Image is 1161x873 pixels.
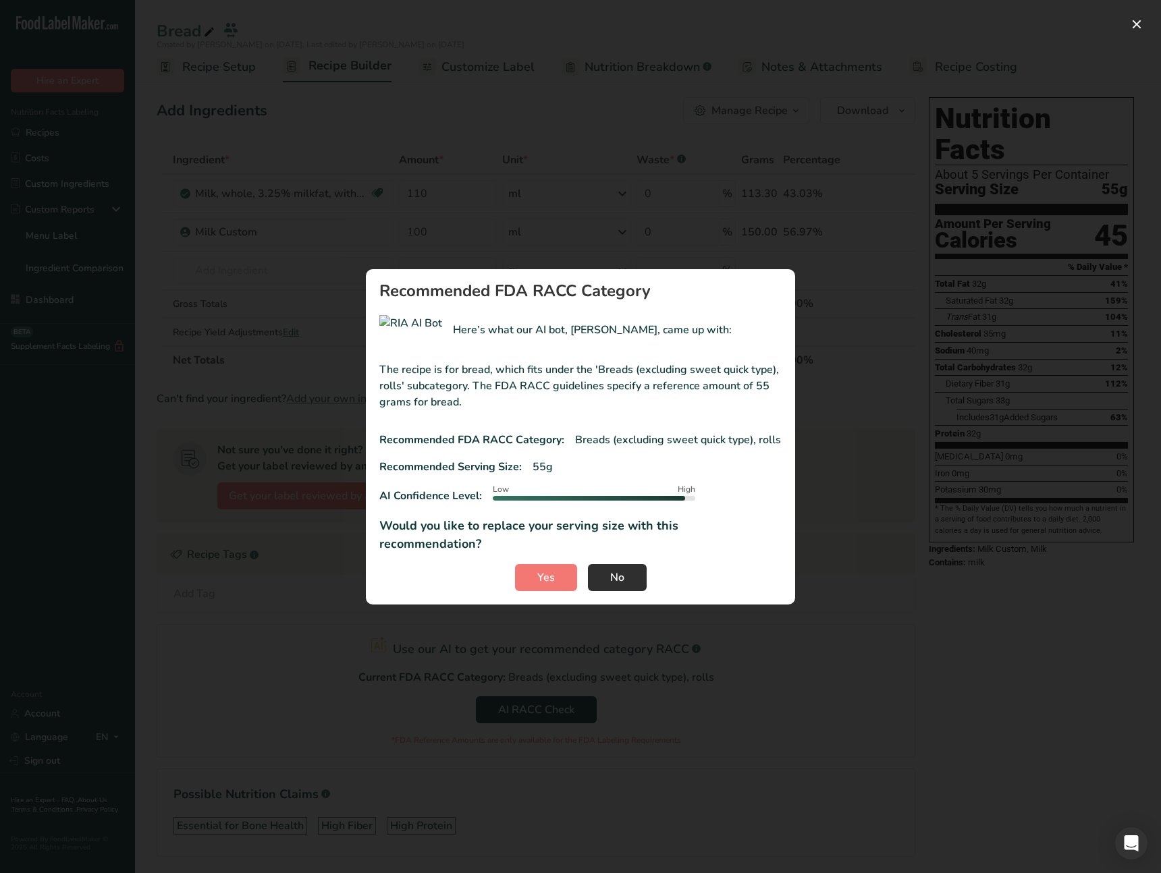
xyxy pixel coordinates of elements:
[515,564,577,591] button: Yes
[379,362,782,410] p: The recipe is for bread, which fits under the 'Breads (excluding sweet quick type), rolls' subcat...
[379,459,522,475] p: Recommended Serving Size:
[1115,827,1147,860] div: Open Intercom Messenger
[379,517,782,553] p: Would you like to replace your serving size with this recommendation?
[678,483,695,495] span: High
[575,432,781,448] p: Breads (excluding sweet quick type), rolls
[493,483,509,495] span: Low
[379,283,782,299] h1: Recommended FDA RACC Category
[453,322,732,338] p: Here’s what our AI bot, [PERSON_NAME], came up with:
[533,459,553,475] p: 55g
[610,569,624,586] span: No
[588,564,647,591] button: No
[379,315,442,345] img: RIA AI Bot
[537,569,555,586] span: Yes
[379,432,564,448] p: Recommended FDA RACC Category:
[379,488,482,504] p: AI Confidence Level:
